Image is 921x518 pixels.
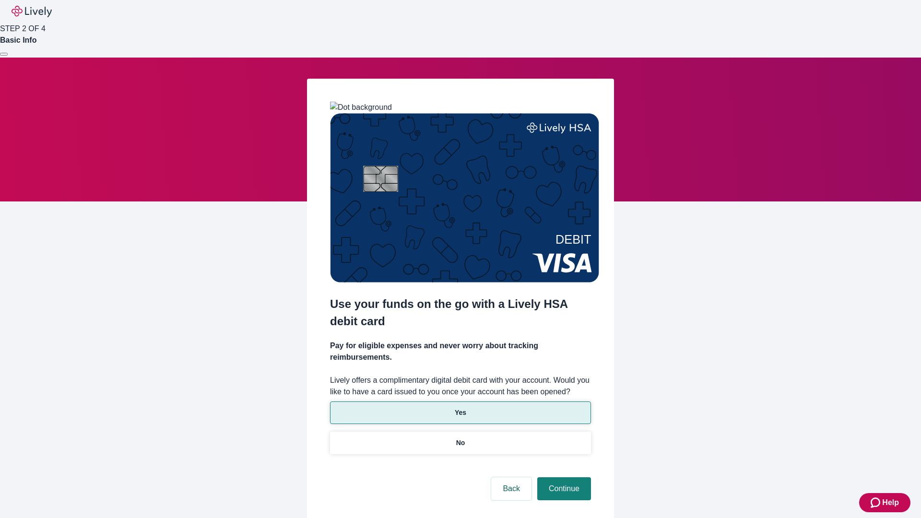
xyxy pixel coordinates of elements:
[330,340,591,363] h4: Pay for eligible expenses and never worry about tracking reimbursements.
[882,497,899,508] span: Help
[330,432,591,454] button: No
[537,477,591,500] button: Continue
[330,401,591,424] button: Yes
[12,6,52,17] img: Lively
[859,493,910,512] button: Zendesk support iconHelp
[491,477,531,500] button: Back
[330,375,591,398] label: Lively offers a complimentary digital debit card with your account. Would you like to have a card...
[330,113,599,283] img: Debit card
[330,295,591,330] h2: Use your funds on the go with a Lively HSA debit card
[330,102,392,113] img: Dot background
[871,497,882,508] svg: Zendesk support icon
[455,408,466,418] p: Yes
[456,438,465,448] p: No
